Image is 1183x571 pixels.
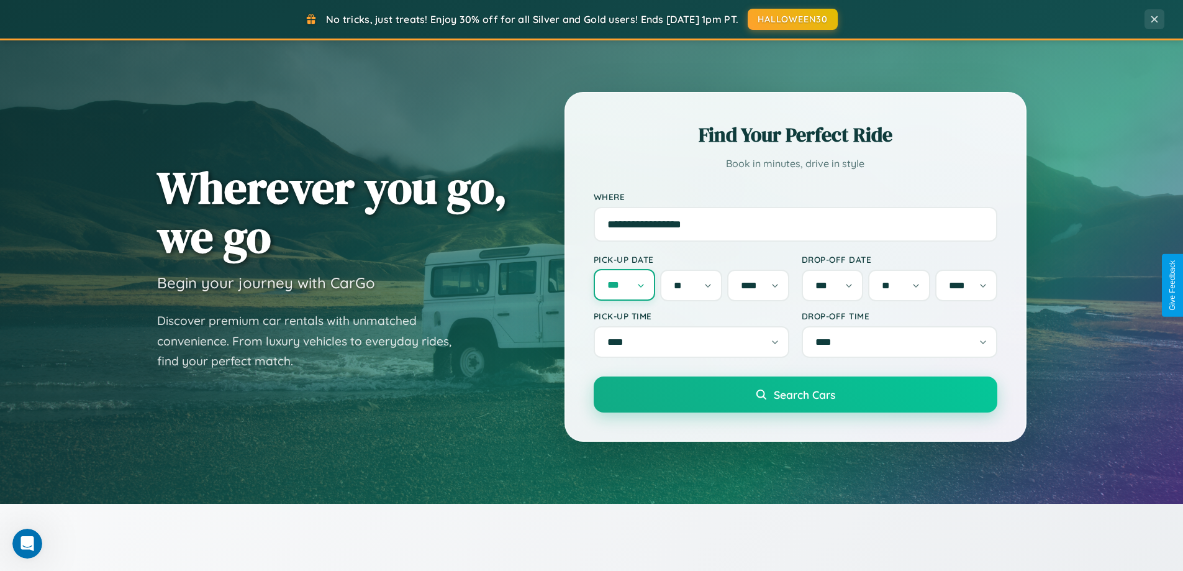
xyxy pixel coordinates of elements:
label: Pick-up Time [594,311,789,321]
h3: Begin your journey with CarGo [157,273,375,292]
span: Search Cars [774,388,835,401]
button: HALLOWEEN30 [748,9,838,30]
div: Give Feedback [1168,260,1177,311]
iframe: Intercom live chat [12,529,42,559]
label: Where [594,191,997,202]
span: No tricks, just treats! Enjoy 30% off for all Silver and Gold users! Ends [DATE] 1pm PT. [326,13,738,25]
label: Drop-off Date [802,254,997,265]
p: Discover premium car rentals with unmatched convenience. From luxury vehicles to everyday rides, ... [157,311,468,372]
button: Search Cars [594,377,997,413]
label: Pick-up Date [594,254,789,265]
h1: Wherever you go, we go [157,163,507,261]
label: Drop-off Time [802,311,997,321]
p: Book in minutes, drive in style [594,155,997,173]
h2: Find Your Perfect Ride [594,121,997,148]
